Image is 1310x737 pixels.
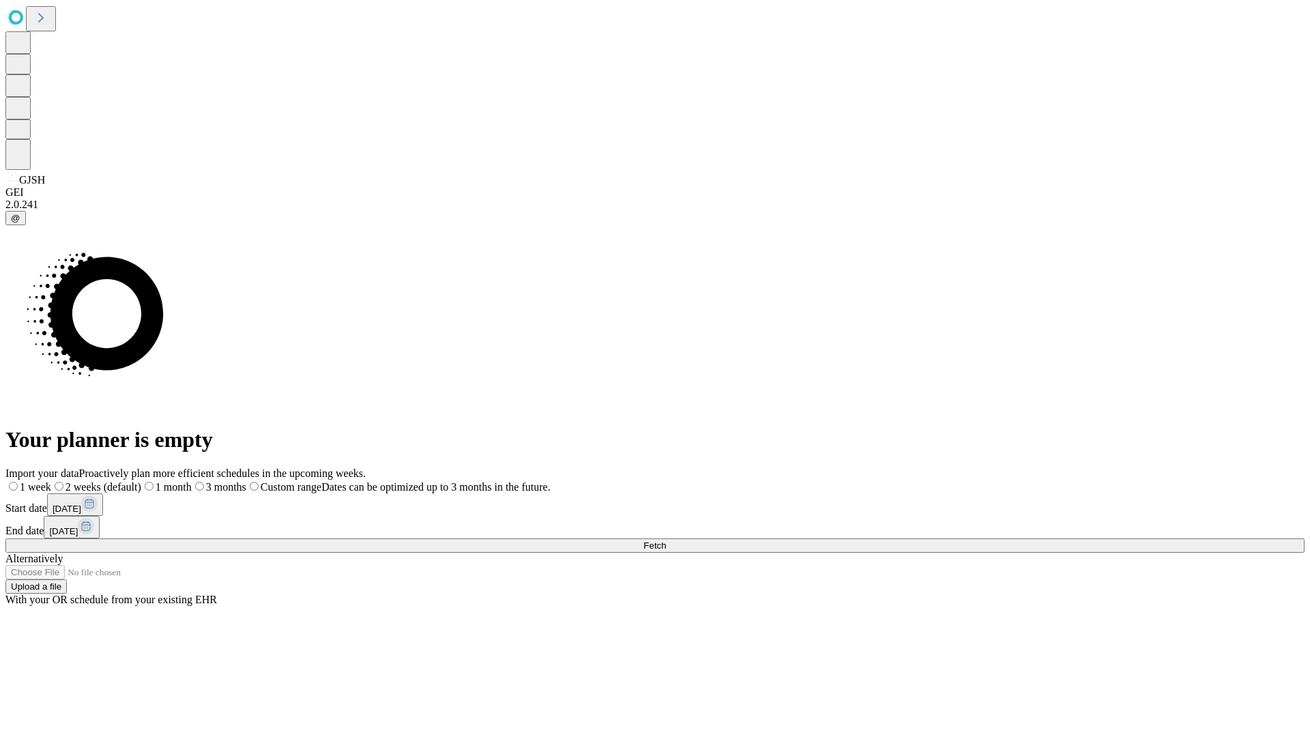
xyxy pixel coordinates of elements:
input: 3 months [195,482,204,491]
span: 1 month [156,481,192,493]
button: [DATE] [44,516,100,538]
input: Custom rangeDates can be optimized up to 3 months in the future. [250,482,259,491]
input: 1 month [145,482,154,491]
span: [DATE] [49,526,78,536]
span: [DATE] [53,504,81,514]
span: Import your data [5,467,79,479]
input: 1 week [9,482,18,491]
button: @ [5,211,26,225]
span: @ [11,213,20,223]
span: Custom range [261,481,321,493]
button: Upload a file [5,579,67,594]
span: With your OR schedule from your existing EHR [5,594,217,605]
span: 1 week [20,481,51,493]
span: GJSH [19,174,45,186]
div: GEI [5,186,1305,199]
button: Fetch [5,538,1305,553]
div: End date [5,516,1305,538]
span: Alternatively [5,553,63,564]
span: Dates can be optimized up to 3 months in the future. [321,481,550,493]
span: Fetch [643,540,666,551]
span: 2 weeks (default) [65,481,141,493]
span: 3 months [206,481,246,493]
button: [DATE] [47,493,103,516]
span: Proactively plan more efficient schedules in the upcoming weeks. [79,467,366,479]
div: Start date [5,493,1305,516]
div: 2.0.241 [5,199,1305,211]
input: 2 weeks (default) [55,482,63,491]
h1: Your planner is empty [5,427,1305,452]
